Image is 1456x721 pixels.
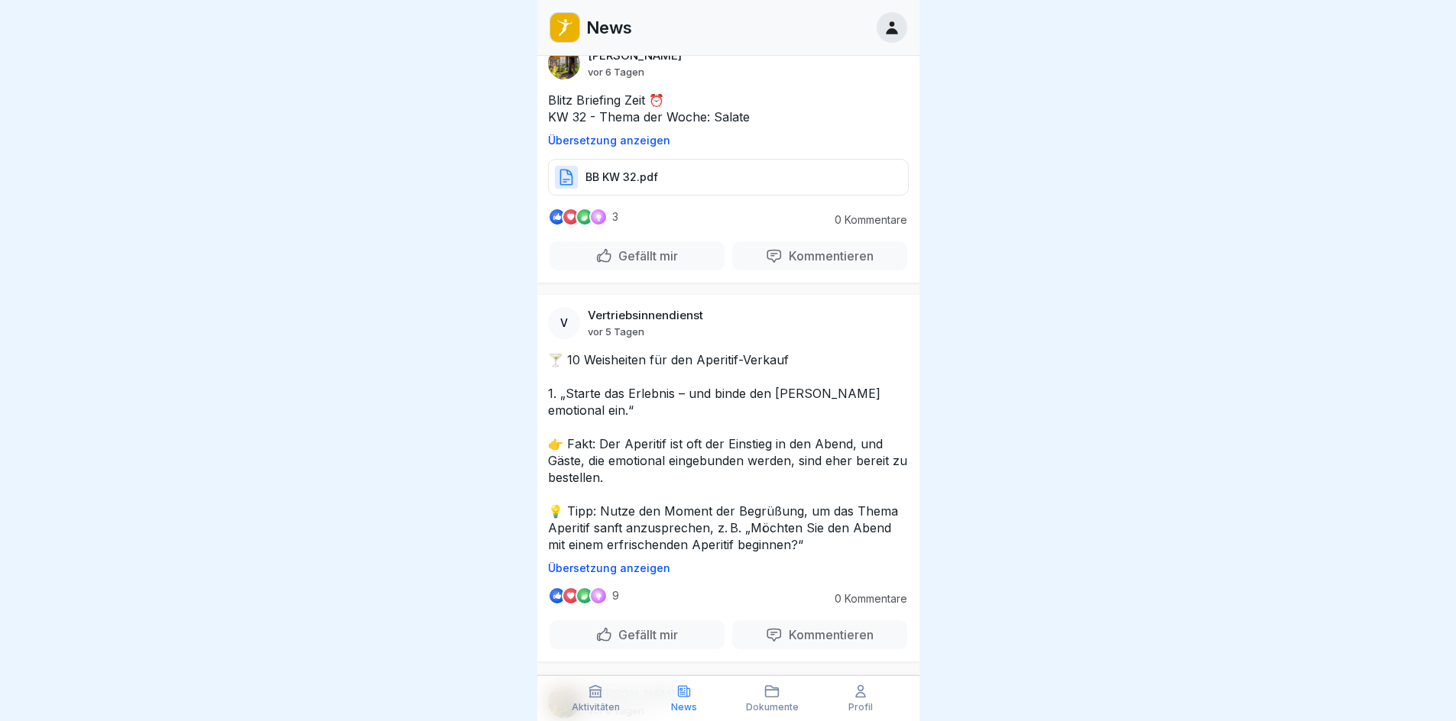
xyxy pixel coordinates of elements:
p: vor 5 Tagen [588,325,644,338]
p: vor 6 Tagen [588,66,644,78]
p: Blitz Briefing Zeit ⏰ KW 32 - Thema der Woche: Salate [548,92,909,125]
p: 0 Kommentare [823,214,907,226]
p: BB KW 32.pdf [585,170,658,185]
p: News [671,702,697,713]
p: Übersetzung anzeigen [548,562,909,574]
p: Kommentieren [783,248,874,264]
p: Vertriebsinnendienst [588,309,703,322]
p: 9 [612,590,619,602]
p: Gefällt mir [612,248,678,264]
img: oo2rwhh5g6mqyfqxhtbddxvd.png [550,13,579,42]
p: Gefällt mir [612,627,678,642]
p: Kommentieren [783,627,874,642]
a: BB KW 32.pdf [548,176,909,192]
p: Aktivitäten [572,702,620,713]
p: 3 [612,211,618,223]
p: Dokumente [746,702,799,713]
p: [PERSON_NAME] [588,49,682,63]
p: 0 Kommentare [823,593,907,605]
p: Profil [848,702,873,713]
p: News [586,18,632,37]
p: Übersetzung anzeigen [548,134,909,147]
div: V [548,307,580,339]
p: 🍸 10 Weisheiten für den Aperitif-Verkauf 1. „Starte das Erlebnis – und binde den [PERSON_NAME] em... [548,351,909,553]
